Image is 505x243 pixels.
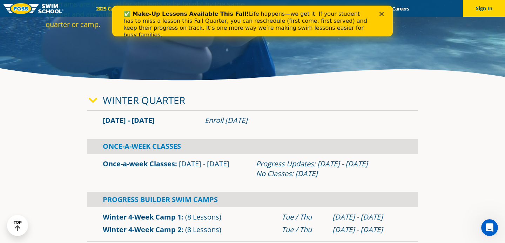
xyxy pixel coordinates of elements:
a: Winter 4-Week Camp 2 [103,225,181,234]
a: 2025 Calendar [90,5,134,12]
a: Winter Quarter [103,93,185,107]
div: Close [267,6,274,11]
div: Life happens—we get it. If your student has to miss a lesson this Fall Quarter, you can reschedul... [11,5,258,33]
a: Swim Like [PERSON_NAME] [290,5,364,12]
a: Careers [386,5,415,12]
div: [DATE] - [DATE] [332,212,402,222]
a: Winter 4-Week Camp 1 [103,212,181,222]
a: Blog [364,5,386,12]
div: TOP [14,220,22,231]
div: Progress Builder Swim Camps [87,192,418,207]
a: Swim Path® Program [163,5,224,12]
b: ✅ Make-Up Lessons Available This Fall! [11,5,137,12]
div: Enroll [DATE] [205,116,402,125]
div: Once-A-Week Classes [87,139,418,154]
iframe: Intercom live chat [481,219,498,236]
a: About [PERSON_NAME] [225,5,290,12]
div: Progress Updates: [DATE] - [DATE] No Classes: [DATE] [256,159,402,179]
iframe: Intercom live chat banner [112,6,393,36]
div: Tue / Thu [282,225,326,235]
a: Schools [134,5,163,12]
span: [DATE] - [DATE] [103,116,155,125]
img: FOSS Swim School Logo [4,3,63,14]
span: [DATE] - [DATE] [179,159,229,168]
div: [DATE] - [DATE] [332,225,402,235]
a: Once-a-week Classes [103,159,175,168]
span: (8 Lessons) [185,225,221,234]
span: (8 Lessons) [185,212,221,222]
div: Tue / Thu [282,212,326,222]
